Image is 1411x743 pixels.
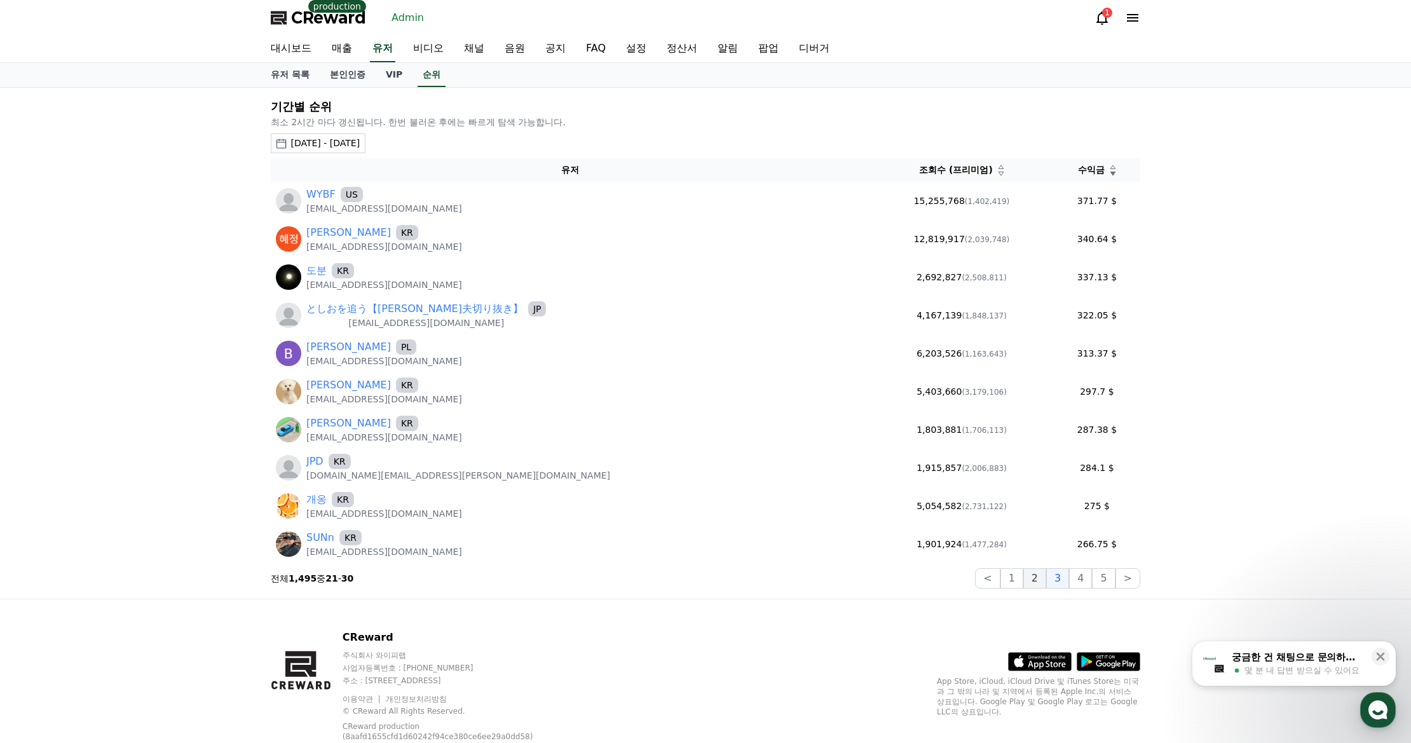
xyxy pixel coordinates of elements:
[325,573,337,583] strong: 21
[306,378,391,393] a: [PERSON_NAME]
[84,403,164,435] a: 대화
[290,137,360,150] div: [DATE] - [DATE]
[962,311,1006,320] span: (1,848,137)
[403,36,454,62] a: 비디오
[396,378,418,393] span: KR
[962,388,1006,397] span: (3,179,106)
[276,341,301,366] img: https://lh3.googleusercontent.com/a/ACg8ocLhpDMBK_nbaOCf_B_-amlUr5k_8HvV99Mxhg-mSlunPs-hfg=s96-c
[748,36,789,62] a: 팝업
[196,422,212,432] span: 설정
[1054,372,1140,411] td: 297.7 $
[306,301,523,317] a: としおを追う【[PERSON_NAME]夫切り抜き】
[1092,568,1115,589] button: 5
[1000,568,1023,589] button: 1
[343,650,566,660] p: 주식회사 와이피랩
[1069,568,1092,589] button: 4
[332,263,354,278] span: KR
[306,187,336,202] a: WYBF
[343,676,566,686] p: 주소 : [STREET_ADDRESS]
[1046,568,1069,589] button: 3
[1054,182,1140,220] td: 371.77 $
[494,36,535,62] a: 음원
[869,334,1054,372] td: 6,203,526
[1054,296,1140,334] td: 322.05 $
[276,455,301,481] img: profile_blank.webp
[276,379,301,404] img: http://k.kakaocdn.net/dn/47ctr/btsIEludmxQ/cToEgFkeSPk8o8s7DJ6QVk/img_640x640.jpg
[343,695,383,704] a: 이용약관
[396,416,418,431] span: KR
[306,317,546,329] p: [EMAIL_ADDRESS][DOMAIN_NAME]
[261,63,320,87] a: 유저 목록
[271,158,869,182] th: 유저
[306,202,462,215] p: [EMAIL_ADDRESS][DOMAIN_NAME]
[341,187,363,202] span: US
[40,422,48,432] span: 홈
[306,263,327,278] a: 도분
[306,507,462,520] p: [EMAIL_ADDRESS][DOMAIN_NAME]
[657,36,707,62] a: 정산서
[343,630,566,645] p: CReward
[276,531,301,557] img: http://k.kakaocdn.net/dn/cPpAE5/btsk9kSqXTD/Nb9p3z5I1CxQBM11iy7imk/img_640x640.jpg
[276,264,301,290] img: https://lh3.googleusercontent.com/a/ACg8ocKlWF0VlC2n1h6X9zXdEsM3b_F_cYVUqSi_tTU9sV-9v_RmNtQ=s96-c
[306,225,391,240] a: [PERSON_NAME]
[271,133,365,153] button: [DATE] - [DATE]
[386,695,447,704] a: 개인정보처리방침
[4,403,84,435] a: 홈
[396,225,418,240] span: KR
[869,525,1054,563] td: 1,901,924
[164,403,244,435] a: 설정
[343,721,546,742] p: CReward production (8aafd1655cfd1d60242f94ce380ce6ee29a0dd58)
[869,220,1054,258] td: 12,819,917
[962,350,1006,358] span: (1,163,643)
[396,339,416,355] span: PL
[962,540,1006,549] span: (1,477,284)
[1054,220,1140,258] td: 340.64 $
[869,258,1054,296] td: 2,692,827
[291,8,366,28] span: CReward
[306,240,462,253] p: [EMAIL_ADDRESS][DOMAIN_NAME]
[454,36,494,62] a: 채널
[1023,568,1046,589] button: 2
[306,278,462,291] p: [EMAIL_ADDRESS][DOMAIN_NAME]
[376,63,412,87] a: VIP
[1094,10,1110,25] a: 1
[616,36,657,62] a: 설정
[306,431,462,444] p: [EMAIL_ADDRESS][DOMAIN_NAME]
[116,423,132,433] span: 대화
[306,545,462,558] p: [EMAIL_ADDRESS][DOMAIN_NAME]
[965,235,1009,244] span: (2,039,748)
[306,469,610,482] p: [DOMAIN_NAME][EMAIL_ADDRESS][PERSON_NAME][DOMAIN_NAME]
[962,273,1006,282] span: (2,508,811)
[271,116,1140,128] p: 최소 2시간 마다 갱신됩니다. 한번 불러온 후에는 빠르게 탐색 가능합니다.
[869,487,1054,525] td: 5,054,582
[937,676,1140,717] p: App Store, iCloud, iCloud Drive 및 iTunes Store는 미국과 그 밖의 나라 및 지역에서 등록된 Apple Inc.의 서비스 상표입니다. Goo...
[322,36,362,62] a: 매출
[276,493,301,519] img: https://lh3.googleusercontent.com/a/ACg8ocJNx43bHhAIZwiGSa-kVabS9c895oV4p2XIG5NcNCTNhI5ZAm1K=s96-c
[332,492,354,507] span: KR
[869,372,1054,411] td: 5,403,660
[1115,568,1140,589] button: >
[1054,449,1140,487] td: 284.1 $
[306,530,334,545] a: SUNn
[1054,487,1140,525] td: 275 $
[535,36,576,62] a: 공지
[341,573,353,583] strong: 30
[289,573,317,583] strong: 1,495
[276,188,301,214] img: https://cdn.creward.net/profile/user/profile_blank.webp
[869,182,1054,220] td: 15,255,768
[276,303,301,328] img: https://cdn.creward.net/profile/user/profile_blank.webp
[869,296,1054,334] td: 4,167,139
[306,416,391,431] a: [PERSON_NAME]
[962,426,1006,435] span: (1,706,113)
[276,226,301,252] img: https://lh3.googleusercontent.com/a/ACg8ocIDCAhHTQjfV_lafQELHVPsdG7VeKWVO9_2mqFlZI4NqPR76Q=s96-c
[1078,163,1105,177] span: 수익금
[306,454,324,469] a: JPD
[1102,8,1112,18] div: 1
[339,530,362,545] span: KR
[576,36,616,62] a: FAQ
[261,36,322,62] a: 대시보드
[962,502,1006,511] span: (2,731,122)
[271,8,366,28] a: CReward
[965,197,1009,206] span: (1,402,419)
[271,98,1140,116] h2: 기간별 순위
